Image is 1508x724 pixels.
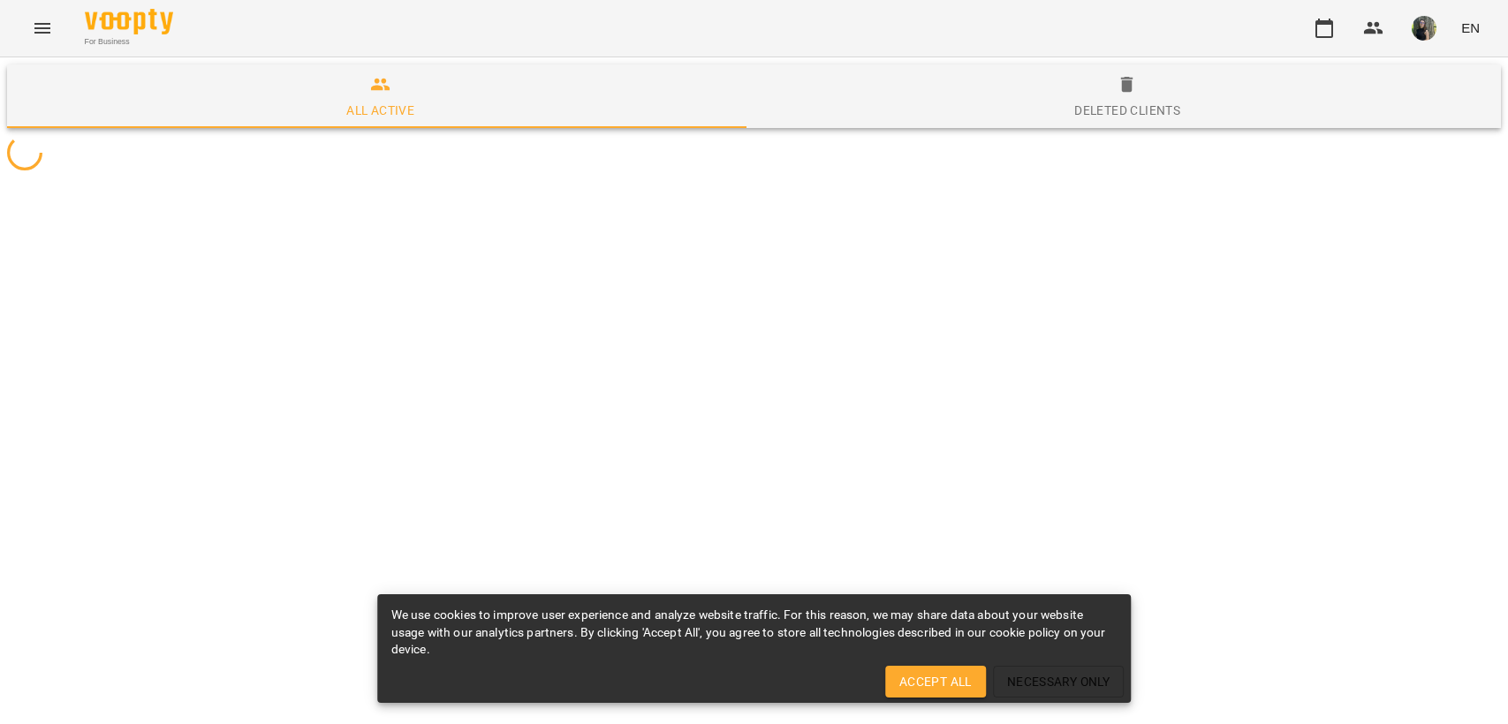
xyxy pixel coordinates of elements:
div: Deleted clients [1074,100,1180,121]
img: cee650bf85ea97b15583ede96205305a.jpg [1412,16,1436,41]
img: Voopty Logo [85,9,173,34]
span: For Business [85,36,173,48]
div: All active [346,100,414,121]
button: Menu [21,7,64,49]
span: EN [1461,19,1480,37]
button: EN [1454,11,1487,44]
